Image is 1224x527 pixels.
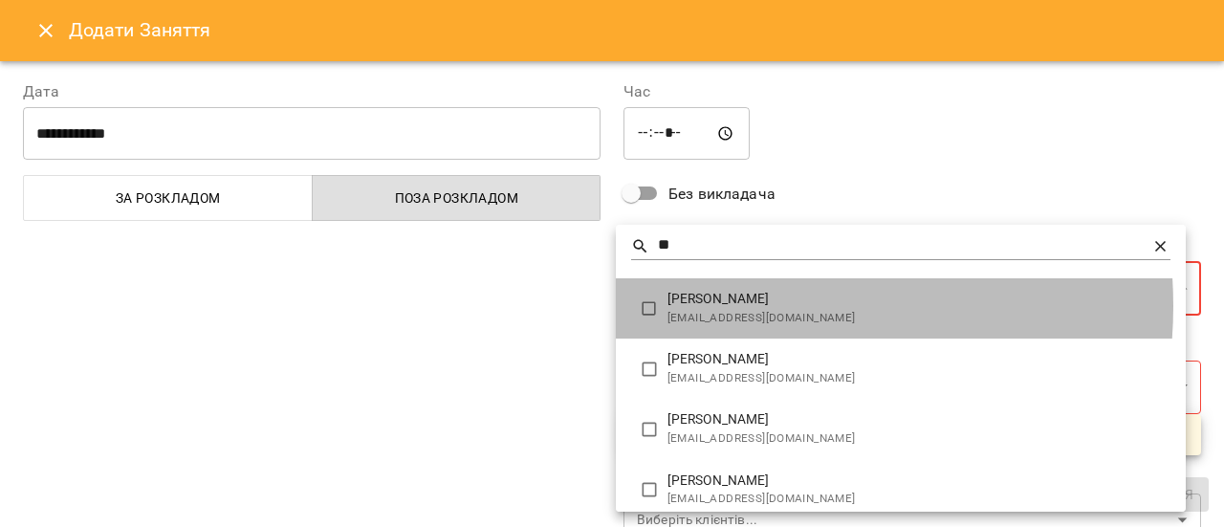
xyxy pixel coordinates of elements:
[667,472,1170,491] span: [PERSON_NAME]
[667,290,1170,309] span: [PERSON_NAME]
[667,490,1170,509] span: [EMAIL_ADDRESS][DOMAIN_NAME]
[667,350,1170,369] span: [PERSON_NAME]
[667,309,1170,328] span: [EMAIL_ADDRESS][DOMAIN_NAME]
[667,369,1170,388] span: [EMAIL_ADDRESS][DOMAIN_NAME]
[667,429,1170,449] span: [EMAIL_ADDRESS][DOMAIN_NAME]
[667,410,1170,429] span: [PERSON_NAME]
